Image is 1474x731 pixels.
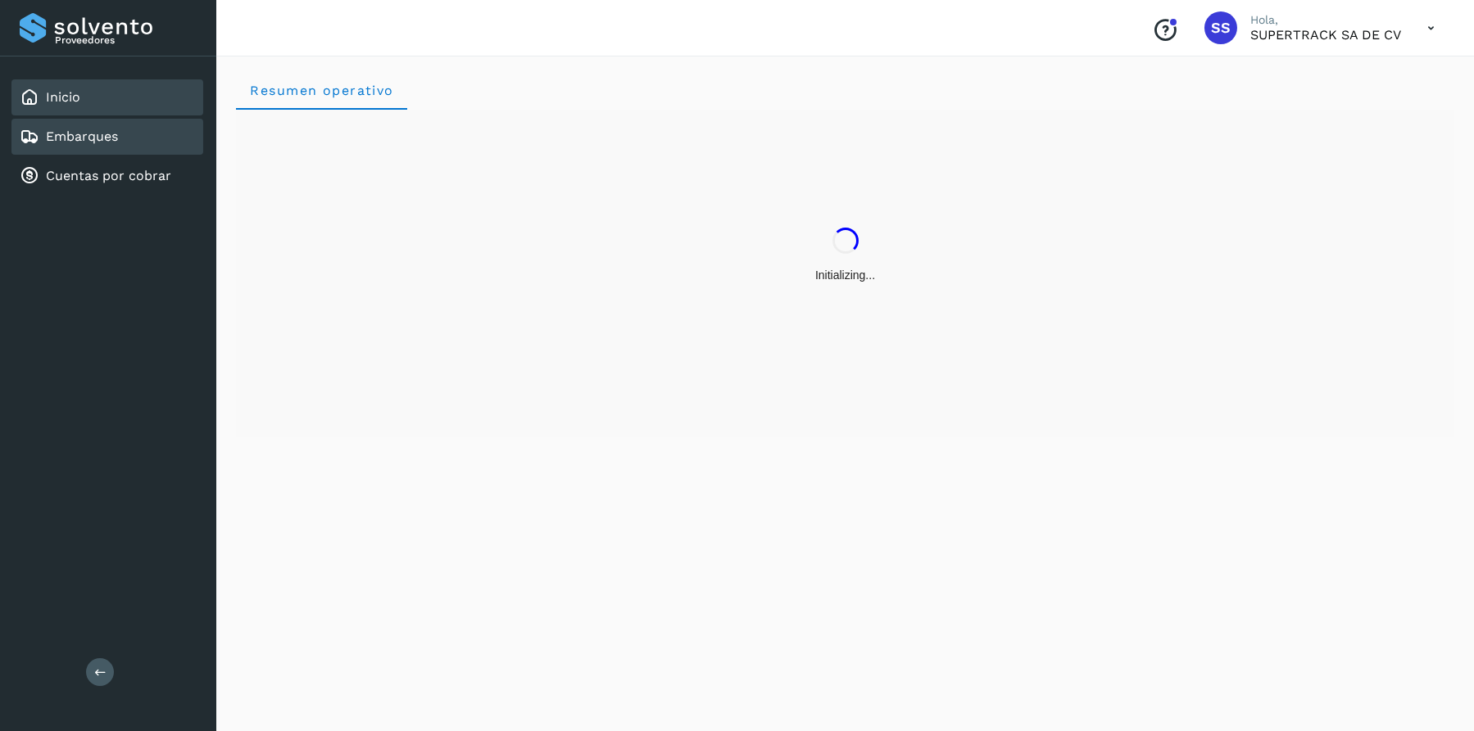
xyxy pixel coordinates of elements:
a: Inicio [46,89,80,105]
span: Resumen operativo [249,83,394,98]
p: Proveedores [55,34,197,46]
p: SUPERTRACK SA DE CV [1250,27,1401,43]
div: Embarques [11,119,203,155]
div: Cuentas por cobrar [11,158,203,194]
a: Cuentas por cobrar [46,168,171,183]
div: Inicio [11,79,203,115]
a: Embarques [46,129,118,144]
p: Hola, [1250,13,1401,27]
